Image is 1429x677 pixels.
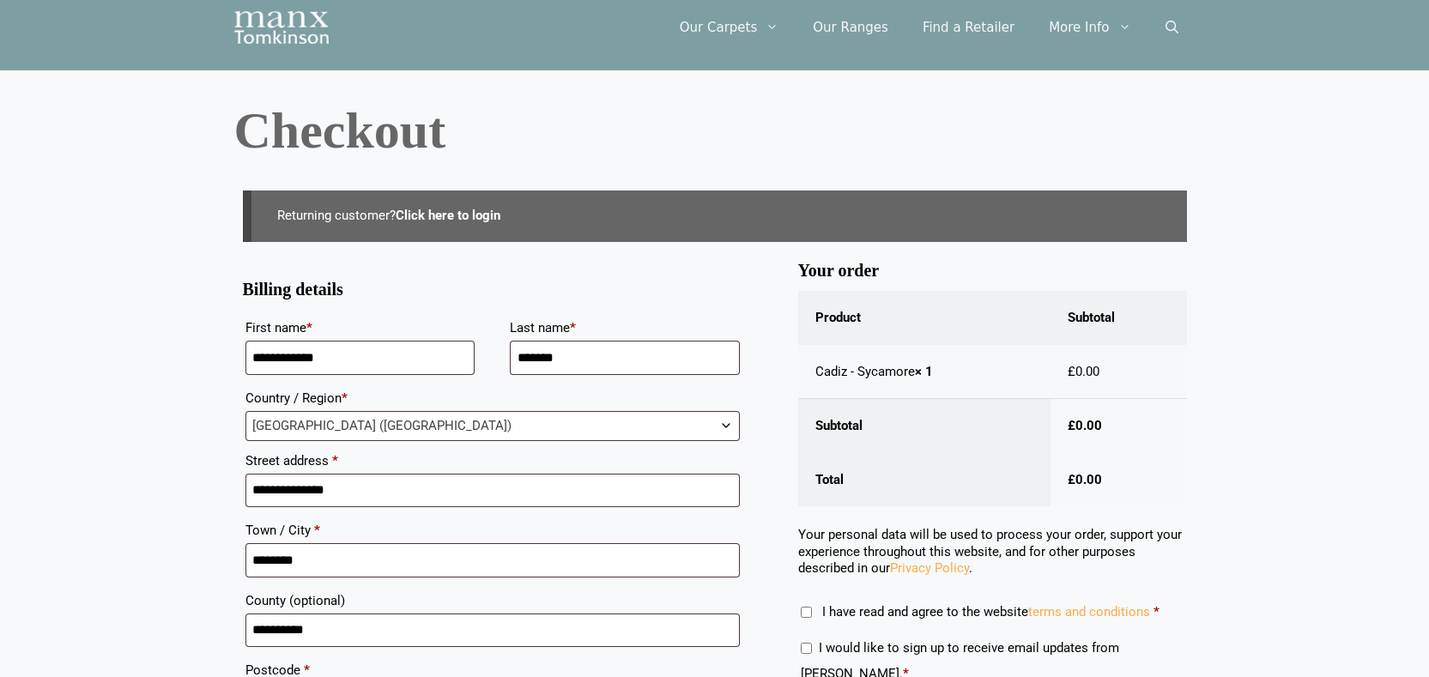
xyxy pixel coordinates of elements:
[510,315,740,341] label: Last name
[905,2,1032,53] a: Find a Retailer
[798,453,1051,507] th: Total
[1068,472,1075,487] span: £
[822,604,1150,620] span: I have read and agree to the website
[1068,418,1075,433] span: £
[245,517,740,543] label: Town / City
[663,2,1196,53] nav: Primary
[1068,472,1102,487] bdi: 0.00
[798,345,1051,400] td: Cadiz - Sycamore
[234,105,1196,156] h1: Checkout
[1068,364,1099,379] bdi: 0.00
[396,208,500,223] a: Click here to login
[245,315,475,341] label: First name
[1051,291,1186,345] th: Subtotal
[663,2,796,53] a: Our Carpets
[245,448,740,474] label: Street address
[1028,604,1150,620] a: terms and conditions
[245,385,740,411] label: Country / Region
[289,593,345,608] span: (optional)
[798,399,1051,453] th: Subtotal
[890,560,969,576] a: Privacy Policy
[234,11,329,44] img: Manx Tomkinson
[1153,604,1160,620] abbr: required
[798,291,1051,345] th: Product
[1068,418,1102,433] bdi: 0.00
[798,527,1187,577] p: Your personal data will be used to process your order, support your experience throughout this we...
[801,607,812,618] input: I have read and agree to the websiteterms and conditions *
[245,411,740,441] span: Country / Region
[915,364,933,379] strong: × 1
[243,190,1187,242] div: Returning customer?
[243,287,742,293] h3: Billing details
[1068,364,1075,379] span: £
[246,412,739,440] span: United Kingdom (UK)
[1032,2,1147,53] a: More Info
[801,643,812,654] input: I would like to sign up to receive email updates from [PERSON_NAME].
[798,268,1187,275] h3: Your order
[796,2,905,53] a: Our Ranges
[1148,2,1196,53] a: Open Search Bar
[245,588,740,614] label: County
